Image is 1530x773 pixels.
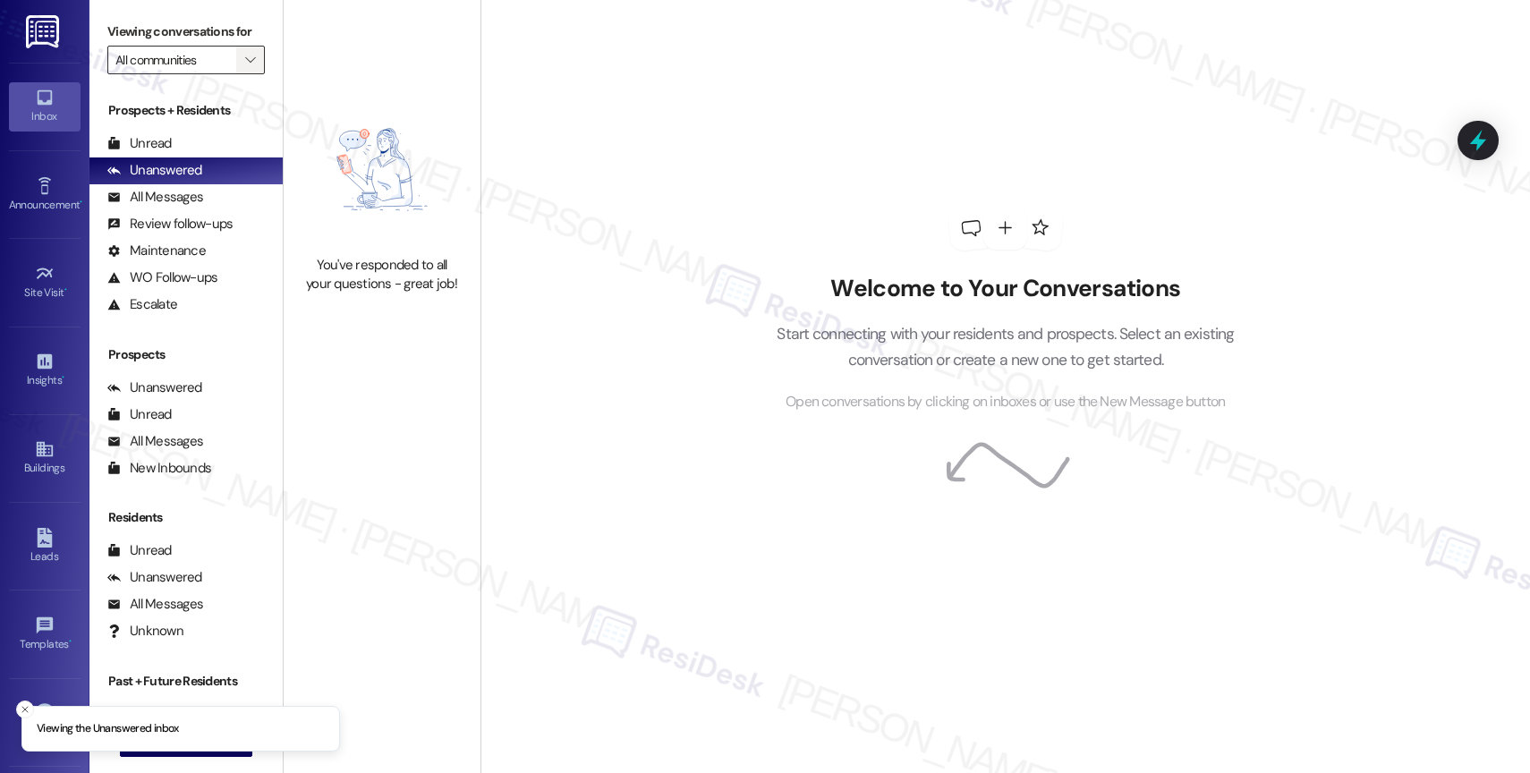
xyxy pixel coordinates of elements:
[107,242,206,260] div: Maintenance
[107,568,202,587] div: Unanswered
[107,215,233,234] div: Review follow-ups
[107,161,202,180] div: Unanswered
[115,46,236,74] input: All communities
[107,188,203,207] div: All Messages
[107,622,183,641] div: Unknown
[9,259,81,307] a: Site Visit •
[303,92,461,247] img: empty-state
[80,196,82,208] span: •
[9,610,81,658] a: Templates •
[107,432,203,451] div: All Messages
[26,15,63,48] img: ResiDesk Logo
[786,391,1225,413] span: Open conversations by clicking on inboxes or use the New Message button
[107,268,217,287] div: WO Follow-ups
[9,698,81,746] a: Account
[9,434,81,482] a: Buildings
[64,284,67,296] span: •
[89,101,283,120] div: Prospects + Residents
[107,18,265,46] label: Viewing conversations for
[37,721,179,737] p: Viewing the Unanswered inbox
[750,275,1262,303] h2: Welcome to Your Conversations
[107,378,202,397] div: Unanswered
[69,635,72,648] span: •
[9,346,81,395] a: Insights •
[107,295,177,314] div: Escalate
[107,134,172,153] div: Unread
[107,595,203,614] div: All Messages
[107,541,172,560] div: Unread
[16,701,34,718] button: Close toast
[89,345,283,364] div: Prospects
[245,53,255,67] i: 
[303,256,461,294] div: You've responded to all your questions - great job!
[89,508,283,527] div: Residents
[107,405,172,424] div: Unread
[89,672,283,691] div: Past + Future Residents
[62,371,64,384] span: •
[9,522,81,571] a: Leads
[750,321,1262,372] p: Start connecting with your residents and prospects. Select an existing conversation or create a n...
[9,82,81,131] a: Inbox
[107,459,211,478] div: New Inbounds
